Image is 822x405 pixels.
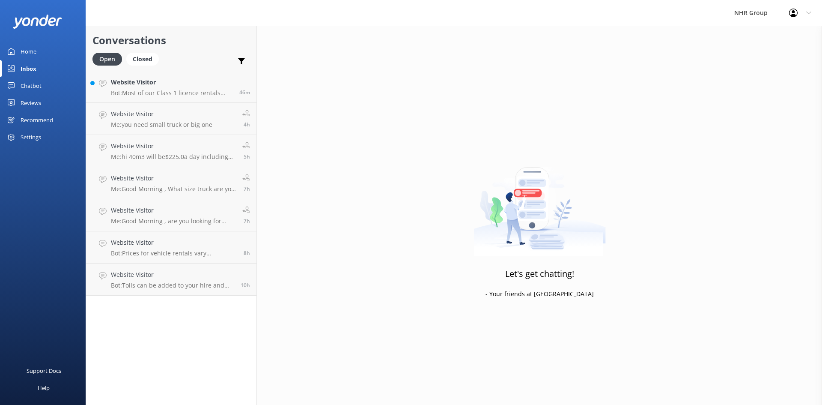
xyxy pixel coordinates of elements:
[111,238,237,247] h4: Website Visitor
[126,53,159,66] div: Closed
[86,71,256,103] a: Website VisitorBot:Most of our Class 1 licence rentals come with unlimited kilometres, but this c...
[111,217,236,225] p: Me: Good Morning , are you looking for passenger van ? May i ask you how many of you are traveling?
[86,231,256,264] a: Website VisitorBot:Prices for vehicle rentals vary depending on the vehicle type, location, and y...
[111,282,234,289] p: Bot: Tolls can be added to your hire and will be charged to the card on file after your rental ends.
[13,15,62,29] img: yonder-white-logo.png
[244,185,250,192] span: Sep 09 2025 07:54am (UTC +12:00) Pacific/Auckland
[86,167,256,199] a: Website VisitorMe:Good Morning , What size truck are you looking for ?7h
[21,60,36,77] div: Inbox
[241,282,250,289] span: Sep 09 2025 04:12am (UTC +12:00) Pacific/Auckland
[111,78,233,87] h4: Website Visitor
[38,379,50,396] div: Help
[21,129,41,146] div: Settings
[21,111,53,129] div: Recommend
[111,206,236,215] h4: Website Visitor
[111,270,234,279] h4: Website Visitor
[21,77,42,94] div: Chatbot
[111,109,212,119] h4: Website Visitor
[92,32,250,48] h2: Conversations
[92,54,126,63] a: Open
[21,94,41,111] div: Reviews
[111,185,236,193] p: Me: Good Morning , What size truck are you looking for ?
[244,121,250,128] span: Sep 09 2025 10:36am (UTC +12:00) Pacific/Auckland
[111,153,236,161] p: Me: hi 40m3 will be$225.0a day including standard insurance +0.71c per kms. and 45m3 will be 235a...
[505,267,574,281] h3: Let's get chatting!
[86,264,256,296] a: Website VisitorBot:Tolls can be added to your hire and will be charged to the card on file after ...
[244,217,250,225] span: Sep 09 2025 07:53am (UTC +12:00) Pacific/Auckland
[111,249,237,257] p: Bot: Prices for vehicle rentals vary depending on the vehicle type, location, and your specific r...
[111,174,236,183] h4: Website Visitor
[474,149,606,256] img: artwork of a man stealing a conversation from at giant smartphone
[239,89,250,96] span: Sep 09 2025 02:25pm (UTC +12:00) Pacific/Auckland
[244,153,250,160] span: Sep 09 2025 09:18am (UTC +12:00) Pacific/Auckland
[21,43,36,60] div: Home
[86,135,256,167] a: Website VisitorMe:hi 40m3 will be$225.0a day including standard insurance +0.71c per kms. and 45m...
[86,103,256,135] a: Website VisitorMe:you need small truck or big one4h
[92,53,122,66] div: Open
[27,362,61,379] div: Support Docs
[485,289,594,299] p: - Your friends at [GEOGRAPHIC_DATA]
[86,199,256,231] a: Website VisitorMe:Good Morning , are you looking for passenger van ? May i ask you how many of yo...
[111,141,236,151] h4: Website Visitor
[244,249,250,257] span: Sep 09 2025 06:37am (UTC +12:00) Pacific/Auckland
[126,54,163,63] a: Closed
[111,121,212,129] p: Me: you need small truck or big one
[111,89,233,97] p: Bot: Most of our Class 1 licence rentals come with unlimited kilometres, but this can depend on y...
